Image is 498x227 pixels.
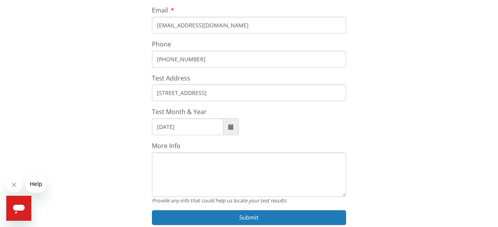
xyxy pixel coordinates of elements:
iframe: Button to launch messaging window [6,196,31,221]
span: Phone [152,40,171,48]
span: Test Month & Year [152,107,207,116]
iframe: Message from company [25,175,46,193]
span: Test Address [152,74,190,82]
iframe: Close message [6,177,22,193]
span: Email [152,6,168,14]
button: Submit [152,210,346,225]
div: Provide any info that could help us locate your test results [152,197,346,204]
span: More Info [152,141,180,150]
